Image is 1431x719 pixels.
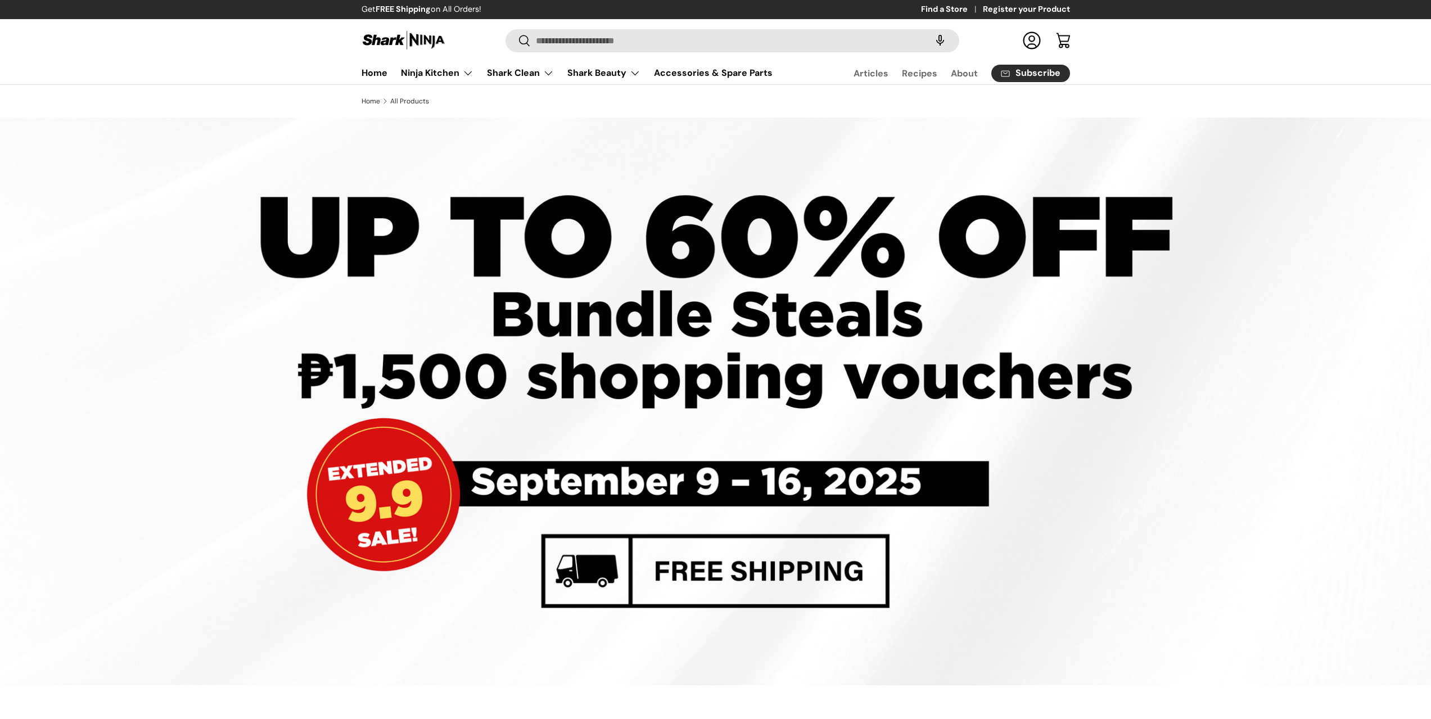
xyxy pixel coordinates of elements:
[487,62,554,84] a: Shark Clean
[854,62,888,84] a: Articles
[362,29,446,51] img: Shark Ninja Philippines
[654,62,773,84] a: Accessories & Spare Parts
[376,4,431,14] strong: FREE Shipping
[922,28,958,53] speech-search-button: Search by voice
[567,62,640,84] a: Shark Beauty
[1015,69,1060,78] span: Subscribe
[827,62,1070,84] nav: Secondary
[362,96,1070,106] nav: Breadcrumbs
[991,65,1070,82] a: Subscribe
[401,62,473,84] a: Ninja Kitchen
[983,3,1070,16] a: Register your Product
[362,62,773,84] nav: Primary
[561,62,647,84] summary: Shark Beauty
[362,62,387,84] a: Home
[951,62,978,84] a: About
[390,98,429,105] a: All Products
[480,62,561,84] summary: Shark Clean
[394,62,480,84] summary: Ninja Kitchen
[921,3,983,16] a: Find a Store
[362,3,481,16] p: Get on All Orders!
[902,62,937,84] a: Recipes
[362,98,380,105] a: Home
